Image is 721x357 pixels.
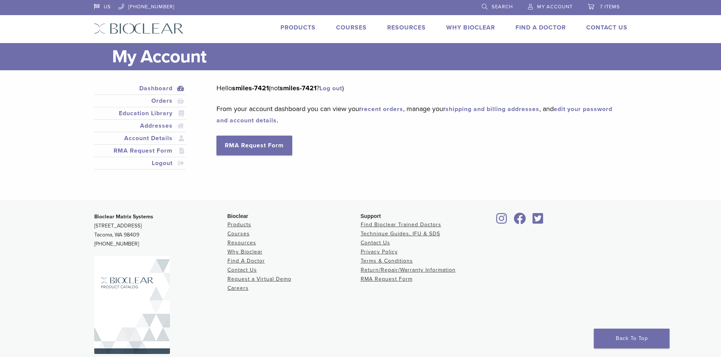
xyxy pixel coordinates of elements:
[95,121,185,130] a: Addresses
[387,24,426,31] a: Resources
[494,217,510,225] a: Bioclear
[227,249,263,255] a: Why Bioclear
[227,221,251,228] a: Products
[361,221,441,228] a: Find Bioclear Trained Doctors
[361,276,413,282] a: RMA Request Form
[95,109,185,118] a: Education Library
[95,84,185,93] a: Dashboard
[94,256,170,354] img: Bioclear
[361,240,390,246] a: Contact Us
[227,267,257,273] a: Contact Us
[446,24,495,31] a: Why Bioclear
[530,217,546,225] a: Bioclear
[280,24,316,31] a: Products
[227,213,248,219] span: Bioclear
[94,212,227,249] p: [STREET_ADDRESS] Tacoma, WA 98409 [PHONE_NUMBER]
[361,105,403,113] a: recent orders
[216,103,616,126] p: From your account dashboard you can view your , manage your , and .
[216,82,616,94] p: Hello (not ? )
[95,96,185,105] a: Orders
[94,82,186,179] nav: Account pages
[280,84,316,92] strong: smiles-7421
[95,159,185,168] a: Logout
[227,230,250,237] a: Courses
[511,217,529,225] a: Bioclear
[361,230,440,237] a: Technique Guides, IFU & SDS
[94,23,184,34] img: Bioclear
[227,276,291,282] a: Request a Virtual Demo
[95,146,185,155] a: RMA Request Form
[227,258,265,264] a: Find A Doctor
[586,24,628,31] a: Contact Us
[515,24,566,31] a: Find A Doctor
[361,213,381,219] span: Support
[112,43,628,70] h1: My Account
[594,329,670,348] a: Back To Top
[232,84,269,92] strong: smiles-7421
[600,4,620,10] span: 7 items
[95,134,185,143] a: Account Details
[361,249,398,255] a: Privacy Policy
[445,105,539,113] a: shipping and billing addresses
[537,4,573,10] span: My Account
[227,285,249,291] a: Careers
[319,85,342,92] a: Log out
[216,136,292,155] a: RMA Request Form
[361,258,413,264] a: Terms & Conditions
[361,267,456,273] a: Return/Repair/Warranty Information
[492,4,513,10] span: Search
[336,24,367,31] a: Courses
[94,213,153,220] strong: Bioclear Matrix Systems
[227,240,256,246] a: Resources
